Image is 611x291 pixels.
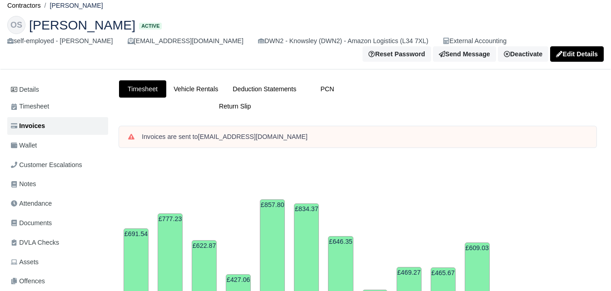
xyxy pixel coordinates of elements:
div: DWN2 - Knowsley (DWN2) - Amazon Logistics (L34 7XL) [258,36,428,46]
span: Active [139,23,162,30]
span: Timesheet [11,101,49,112]
iframe: Chat Widget [566,247,611,291]
a: Customer Escalations [7,156,108,174]
a: DVLA Checks [7,234,108,252]
span: Invoices [11,121,45,131]
a: Contractors [7,2,41,9]
a: Invoices [7,117,108,135]
strong: [EMAIL_ADDRESS][DOMAIN_NAME] [198,133,308,140]
span: Offences [11,276,45,286]
button: Reset Password [363,46,431,62]
a: Vehicle Rentals [166,80,225,98]
a: Wallet [7,137,108,154]
span: Customer Escalations [11,160,82,170]
a: Timesheet [7,98,108,115]
a: Documents [7,214,108,232]
div: self-employed - [PERSON_NAME] [7,36,113,46]
a: Timesheet [119,80,166,98]
a: Deduction Statements [225,80,303,98]
div: Invoices are sent to [142,133,587,142]
span: Notes [11,179,36,189]
a: Return Slip [119,98,351,115]
span: Documents [11,218,52,228]
a: Offences [7,272,108,290]
a: Edit Details [550,46,604,62]
span: DVLA Checks [11,237,59,248]
a: Assets [7,253,108,271]
li: [PERSON_NAME] [41,0,103,11]
div: External Accounting [443,36,507,46]
span: Assets [11,257,39,267]
span: [PERSON_NAME] [29,19,135,31]
div: OS [7,16,25,34]
a: Deactivate [498,46,548,62]
span: Attendance [11,198,52,209]
div: Ousmane Ousseynou Soumare [0,9,611,69]
a: Details [7,81,108,98]
div: [EMAIL_ADDRESS][DOMAIN_NAME] [128,36,243,46]
span: Wallet [11,140,37,151]
a: Attendance [7,195,108,212]
a: PCN [303,80,351,98]
a: Send Message [433,46,496,62]
a: Notes [7,175,108,193]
